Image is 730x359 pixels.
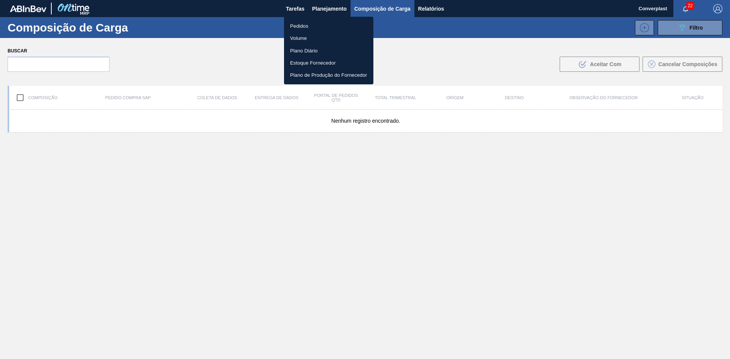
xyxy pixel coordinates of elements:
font: Pedidos [290,23,308,29]
font: Estoque Fornecedor [290,60,336,66]
a: Plano de Produção do Fornecedor [284,69,373,81]
font: Plano Diário [290,47,317,53]
font: Volume [290,35,307,41]
a: Pedidos [284,20,373,32]
font: Plano de Produção do Fornecedor [290,72,367,78]
a: Estoque Fornecedor [284,57,373,69]
a: Volume [284,32,373,44]
a: Plano Diário [284,44,373,57]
